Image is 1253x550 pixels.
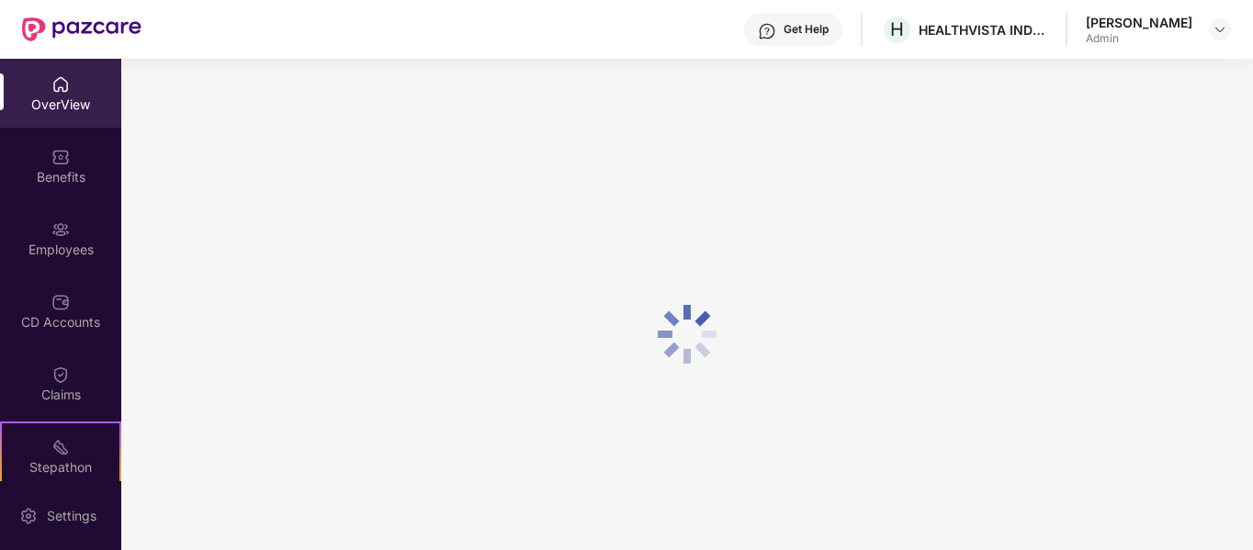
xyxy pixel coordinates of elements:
div: Stepathon [2,458,119,477]
div: [PERSON_NAME] [1086,14,1192,31]
div: Settings [41,507,102,525]
div: Admin [1086,31,1192,46]
img: svg+xml;base64,PHN2ZyBpZD0iRHJvcGRvd24tMzJ4MzIiIHhtbG5zPSJodHRwOi8vd3d3LnczLm9yZy8yMDAwL3N2ZyIgd2... [1213,22,1227,37]
img: New Pazcare Logo [22,17,141,41]
img: svg+xml;base64,PHN2ZyBpZD0iRW1wbG95ZWVzIiB4bWxucz0iaHR0cDovL3d3dy53My5vcmcvMjAwMC9zdmciIHdpZHRoPS... [51,220,70,239]
img: svg+xml;base64,PHN2ZyBpZD0iSG9tZSIgeG1sbnM9Imh0dHA6Ly93d3cudzMub3JnLzIwMDAvc3ZnIiB3aWR0aD0iMjAiIG... [51,75,70,94]
img: svg+xml;base64,PHN2ZyB4bWxucz0iaHR0cDovL3d3dy53My5vcmcvMjAwMC9zdmciIHdpZHRoPSIyMSIgaGVpZ2h0PSIyMC... [51,438,70,456]
img: svg+xml;base64,PHN2ZyBpZD0iU2V0dGluZy0yMHgyMCIgeG1sbnM9Imh0dHA6Ly93d3cudzMub3JnLzIwMDAvc3ZnIiB3aW... [19,507,38,525]
div: Get Help [784,22,829,37]
div: HEALTHVISTA INDIA LIMITED [919,21,1047,39]
img: svg+xml;base64,PHN2ZyBpZD0iQmVuZWZpdHMiIHhtbG5zPSJodHRwOi8vd3d3LnczLm9yZy8yMDAwL3N2ZyIgd2lkdGg9Ij... [51,148,70,166]
img: svg+xml;base64,PHN2ZyBpZD0iQ0RfQWNjb3VudHMiIGRhdGEtbmFtZT0iQ0QgQWNjb3VudHMiIHhtbG5zPSJodHRwOi8vd3... [51,293,70,311]
img: svg+xml;base64,PHN2ZyBpZD0iSGVscC0zMngzMiIgeG1sbnM9Imh0dHA6Ly93d3cudzMub3JnLzIwMDAvc3ZnIiB3aWR0aD... [758,22,776,40]
span: H [890,18,904,40]
img: svg+xml;base64,PHN2ZyBpZD0iQ2xhaW0iIHhtbG5zPSJodHRwOi8vd3d3LnczLm9yZy8yMDAwL3N2ZyIgd2lkdGg9IjIwIi... [51,365,70,384]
